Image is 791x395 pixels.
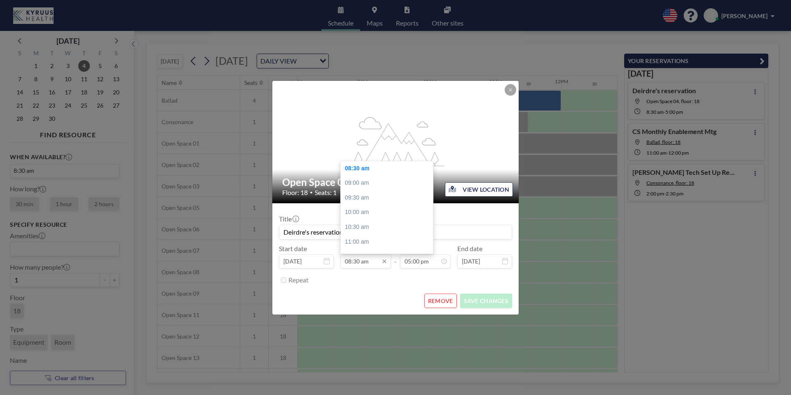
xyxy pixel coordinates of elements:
[394,247,397,266] span: -
[341,205,433,220] div: 10:00 am
[279,225,512,239] input: (No title)
[341,176,433,190] div: 09:00 am
[457,245,482,253] label: End date
[282,176,510,188] h2: Open Space 04
[310,189,313,195] span: •
[445,182,513,197] button: VIEW LOCATION
[341,161,433,176] div: 08:30 am
[288,276,309,284] label: Repeat
[341,249,433,264] div: 11:30 am
[424,294,457,308] button: REMOVE
[341,190,433,205] div: 09:30 am
[341,220,433,235] div: 10:30 am
[460,294,512,308] button: SAVE CHANGES
[279,215,298,223] label: Title
[282,188,308,197] span: Floor: 18
[315,188,337,197] span: Seats: 1
[279,245,307,253] label: Start date
[341,235,433,249] div: 11:00 am
[347,116,445,166] g: flex-grow: 1.2;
